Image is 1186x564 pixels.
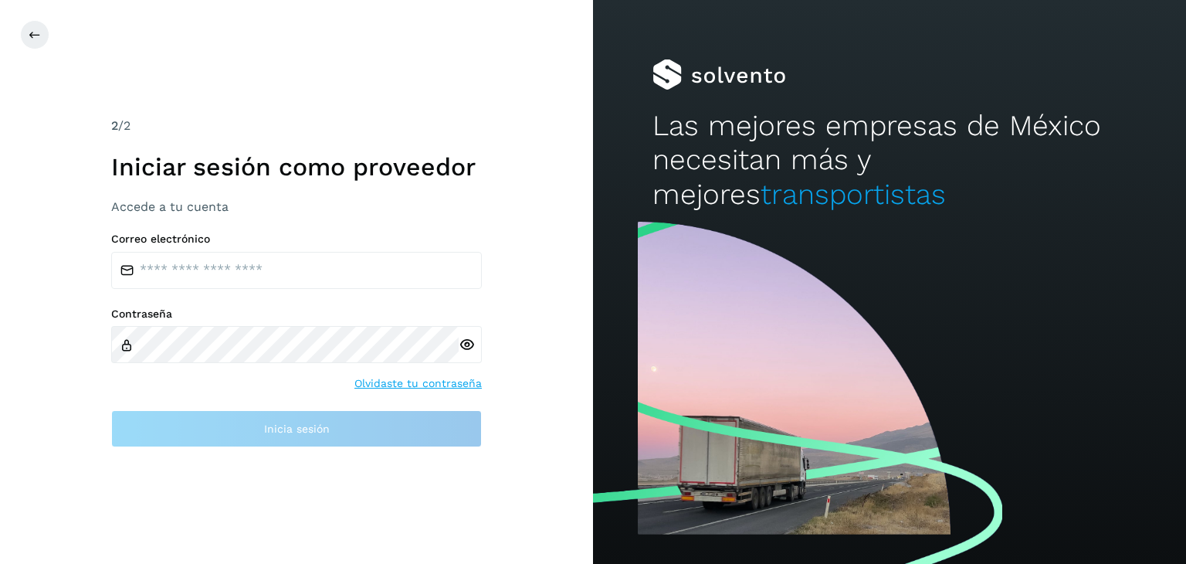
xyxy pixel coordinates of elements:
[111,233,482,246] label: Correo electrónico
[111,152,482,182] h1: Iniciar sesión como proveedor
[111,410,482,447] button: Inicia sesión
[111,307,482,321] label: Contraseña
[354,375,482,392] a: Olvidaste tu contraseña
[111,117,482,135] div: /2
[111,118,118,133] span: 2
[652,109,1127,212] h2: Las mejores empresas de México necesitan más y mejores
[111,199,482,214] h3: Accede a tu cuenta
[761,178,946,211] span: transportistas
[264,423,330,434] span: Inicia sesión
